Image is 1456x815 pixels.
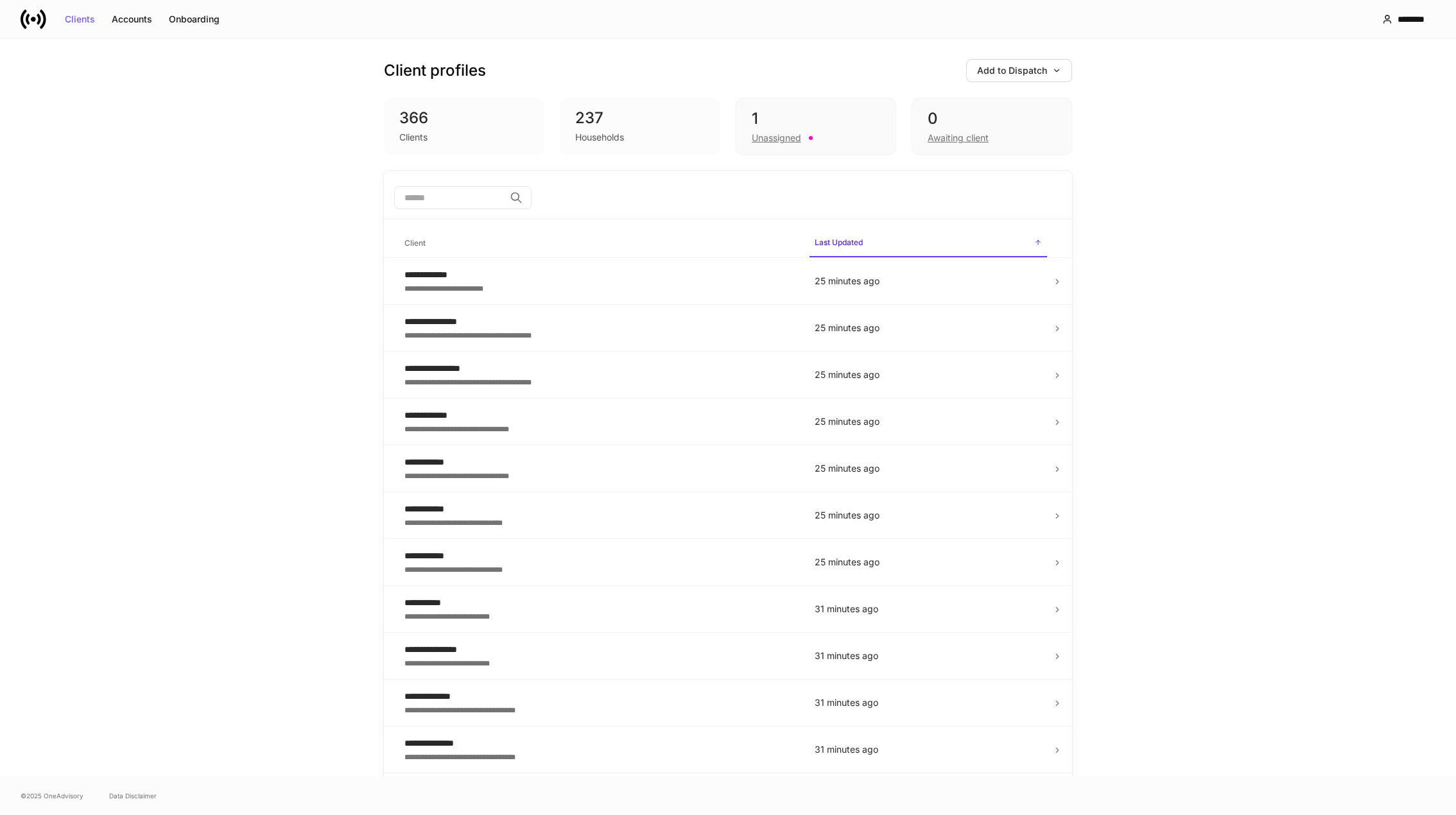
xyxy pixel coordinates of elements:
[815,368,1042,381] p: 25 minutes ago
[815,509,1042,522] p: 25 minutes ago
[928,108,1056,129] div: 0
[752,108,880,129] div: 1
[815,696,1042,709] p: 31 minutes ago
[815,649,1042,662] p: 31 minutes ago
[928,132,989,144] div: Awaiting client
[810,230,1047,257] span: Last Updated
[966,59,1072,82] button: Add to Dispatch
[815,556,1042,569] p: 25 minutes ago
[736,98,896,155] div: 1Unassigned
[575,108,705,128] div: 237
[815,462,1042,475] p: 25 minutes ago
[65,15,95,24] div: Clients
[815,415,1042,428] p: 25 minutes ago
[815,743,1042,756] p: 31 minutes ago
[109,791,157,801] a: Data Disclaimer
[160,9,228,30] button: Onboarding
[815,275,1042,287] p: 25 minutes ago
[169,15,220,24] div: Onboarding
[404,237,426,249] h6: Client
[399,230,799,257] span: Client
[21,791,83,801] span: © 2025 OneAdvisory
[815,236,863,248] h6: Last Updated
[977,66,1061,75] div: Add to Dispatch
[56,9,103,30] button: Clients
[103,9,160,30] button: Accounts
[912,98,1072,155] div: 0Awaiting client
[815,322,1042,334] p: 25 minutes ago
[752,132,801,144] div: Unassigned
[384,60,486,81] h3: Client profiles
[815,603,1042,615] p: 31 minutes ago
[575,131,624,144] div: Households
[112,15,152,24] div: Accounts
[399,108,529,128] div: 366
[399,131,428,144] div: Clients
